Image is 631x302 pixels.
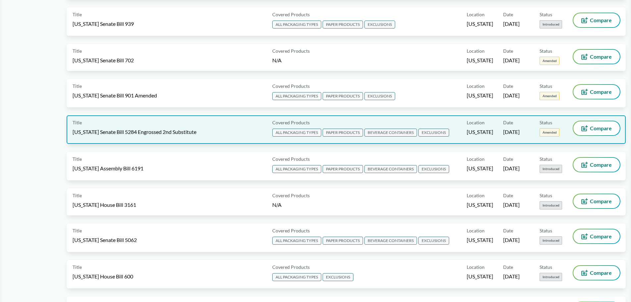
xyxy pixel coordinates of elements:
span: Amended [540,92,559,100]
button: Compare [573,194,620,208]
span: EXCLUSIONS [418,129,449,137]
span: [US_STATE] [467,20,493,28]
span: [DATE] [503,128,520,136]
span: [US_STATE] Senate Bill 702 [73,57,134,64]
span: Amended [540,57,559,65]
span: Title [73,155,82,162]
span: Location [467,83,485,90]
span: Status [540,155,552,162]
span: PAPER PRODUCTS [323,129,363,137]
span: Status [540,47,552,54]
span: Covered Products [272,83,310,90]
span: [US_STATE] [467,236,493,244]
span: Date [503,264,513,271]
span: [US_STATE] Senate Bill 901 Amended [73,92,157,99]
span: Location [467,155,485,162]
span: Introduced [540,236,562,245]
span: N/A [272,57,282,63]
button: Compare [573,266,620,280]
span: Compare [590,162,612,167]
span: [US_STATE] Senate Bill 5062 [73,236,137,244]
span: [DATE] [503,20,520,28]
span: ALL PACKAGING TYPES [272,21,321,29]
span: Status [540,11,552,18]
span: Date [503,155,513,162]
span: Covered Products [272,227,310,234]
span: Covered Products [272,11,310,18]
span: EXCLUSIONS [418,237,449,245]
span: ALL PACKAGING TYPES [272,237,321,245]
span: EXCLUSIONS [364,92,395,100]
span: Compare [590,199,612,204]
span: Covered Products [272,155,310,162]
span: PAPER PRODUCTS [323,21,363,29]
span: Date [503,83,513,90]
span: Title [73,83,82,90]
span: Location [467,11,485,18]
span: Amended [540,128,559,137]
span: Date [503,47,513,54]
span: BEVERAGE CONTAINERS [364,165,417,173]
span: [DATE] [503,273,520,280]
span: BEVERAGE CONTAINERS [364,237,417,245]
span: Covered Products [272,192,310,199]
span: Title [73,11,82,18]
span: [DATE] [503,57,520,64]
span: Location [467,264,485,271]
span: Compare [590,270,612,275]
span: Title [73,119,82,126]
span: ALL PACKAGING TYPES [272,129,321,137]
span: PAPER PRODUCTS [323,92,363,100]
span: EXCLUSIONS [323,273,353,281]
span: Covered Products [272,264,310,271]
span: ALL PACKAGING TYPES [272,165,321,173]
span: Status [540,264,552,271]
span: N/A [272,202,282,208]
span: Location [467,227,485,234]
span: Introduced [540,273,562,281]
span: BEVERAGE CONTAINERS [364,129,417,137]
span: [DATE] [503,92,520,99]
span: EXCLUSIONS [418,165,449,173]
span: Status [540,227,552,234]
button: Compare [573,158,620,172]
span: Date [503,227,513,234]
span: Location [467,192,485,199]
span: Compare [590,234,612,239]
span: Date [503,192,513,199]
span: Date [503,11,513,18]
span: Title [73,264,82,271]
span: EXCLUSIONS [364,21,395,29]
span: [DATE] [503,201,520,209]
button: Compare [573,50,620,64]
span: [US_STATE] Assembly Bill 6191 [73,165,143,172]
span: Compare [590,18,612,23]
span: [US_STATE] [467,128,493,136]
span: Location [467,47,485,54]
span: Title [73,192,82,199]
span: Compare [590,54,612,59]
span: Location [467,119,485,126]
span: Introduced [540,201,562,210]
span: [US_STATE] House Bill 3161 [73,201,136,209]
span: ALL PACKAGING TYPES [272,92,321,100]
span: [US_STATE] Senate Bill 939 [73,20,134,28]
span: [US_STATE] [467,92,493,99]
span: [US_STATE] [467,57,493,64]
span: Compare [590,89,612,94]
span: PAPER PRODUCTS [323,165,363,173]
span: Introduced [540,20,562,29]
span: Title [73,227,82,234]
span: [DATE] [503,165,520,172]
span: [US_STATE] [467,273,493,280]
span: [US_STATE] [467,201,493,209]
span: [DATE] [503,236,520,244]
span: ALL PACKAGING TYPES [272,273,321,281]
span: Title [73,47,82,54]
span: PAPER PRODUCTS [323,237,363,245]
span: [US_STATE] Senate Bill 5284 Engrossed 2nd Substitute [73,128,196,136]
button: Compare [573,13,620,27]
span: Status [540,192,552,199]
span: Covered Products [272,47,310,54]
span: Status [540,119,552,126]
